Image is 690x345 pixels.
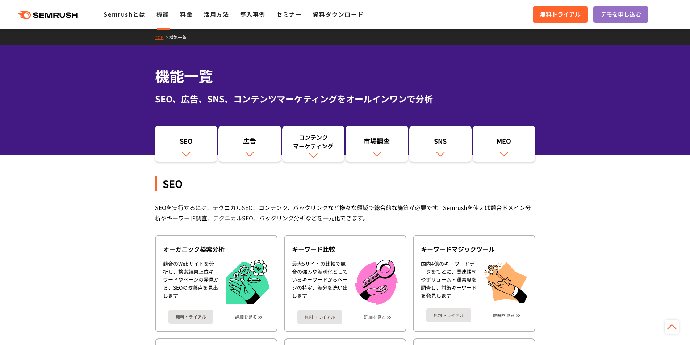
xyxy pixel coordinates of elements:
[155,92,535,105] div: SEO、広告、SNS、コンテンツマーケティングをオールインワンで分析
[163,260,219,305] div: 競合のWebサイトを分析し、検索結果上位キーワードやページの発見から、SEOの改善点を見出します
[168,310,213,324] a: 無料トライアル
[426,308,471,322] a: 無料トライアル
[297,310,342,324] a: 無料トライアル
[349,136,405,149] div: 市場調査
[286,133,341,150] div: コンテンツ マーケティング
[540,10,581,19] span: 無料トライアル
[626,317,682,337] iframe: Help widget launcher
[155,176,535,191] div: SEO
[533,6,588,23] a: 無料トライアル
[104,10,145,18] a: Semrushとは
[313,10,364,18] a: 資料ダウンロード
[346,126,408,162] a: 市場調査
[292,245,398,253] div: キーワード比較
[473,126,535,162] a: MEO
[292,260,348,305] div: 最大5サイトの比較で競合の強みや差別化としているキーワードからページの特定、差分を洗い出します
[593,6,648,23] a: デモを申し込む
[226,260,269,305] img: オーガニック検索分析
[409,126,472,162] a: SNS
[484,260,527,303] img: キーワードマジックツール
[163,245,269,253] div: オーガニック検索分析
[476,136,532,149] div: MEO
[240,10,265,18] a: 導入事例
[235,314,257,319] a: 詳細を見る
[421,260,477,303] div: 国内4億のキーワードデータをもとに、関連語句やボリューム・難易度を調査し、対策キーワードを発見します
[364,315,386,320] a: 詳細を見る
[276,10,302,18] a: セミナー
[155,126,218,162] a: SEO
[493,313,515,318] a: 詳細を見る
[169,34,192,40] a: 機能一覧
[204,10,229,18] a: 活用方法
[156,10,169,18] a: 機能
[155,202,535,223] div: SEOを実行するには、テクニカルSEO、コンテンツ、バックリンクなど様々な領域で総合的な施策が必要です。Semrushを使えば競合ドメイン分析やキーワード調査、テクニカルSEO、バックリンク分析...
[601,10,641,19] span: デモを申し込む
[180,10,193,18] a: 料金
[155,65,535,87] h1: 機能一覧
[355,260,398,305] img: キーワード比較
[159,136,214,149] div: SEO
[282,126,345,162] a: コンテンツマーケティング
[155,34,169,40] a: TOP
[413,136,468,149] div: SNS
[218,126,281,162] a: 広告
[421,245,527,253] div: キーワードマジックツール
[222,136,277,149] div: 広告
